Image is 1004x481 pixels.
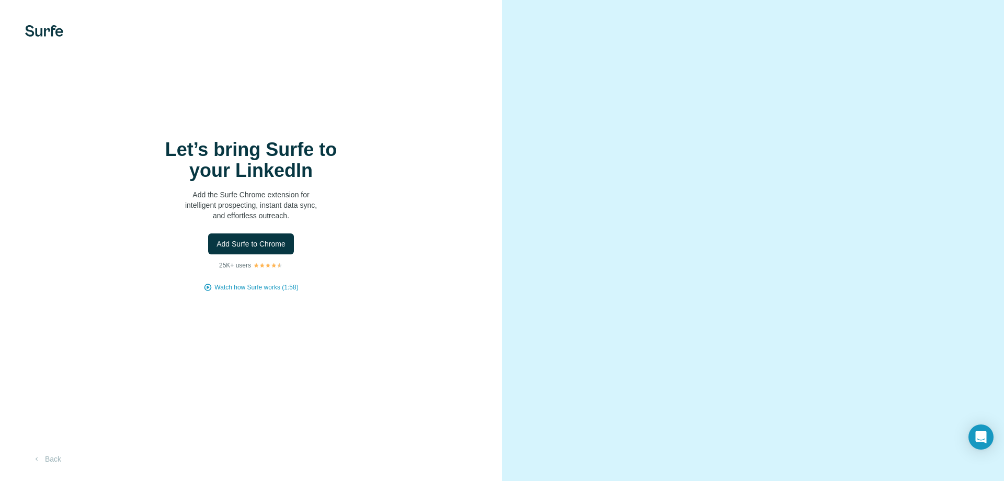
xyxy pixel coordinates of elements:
[208,233,294,254] button: Add Surfe to Chrome
[253,262,283,269] img: Rating Stars
[25,25,63,37] img: Surfe's logo
[146,189,356,221] p: Add the Surfe Chrome extension for intelligent prospecting, instant data sync, and effortless out...
[968,424,994,450] div: Open Intercom Messenger
[219,261,251,270] p: 25K+ users
[216,239,286,249] span: Add Surfe to Chrome
[214,283,298,292] button: Watch how Surfe works (1:58)
[25,450,69,468] button: Back
[146,139,356,181] h1: Let’s bring Surfe to your LinkedIn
